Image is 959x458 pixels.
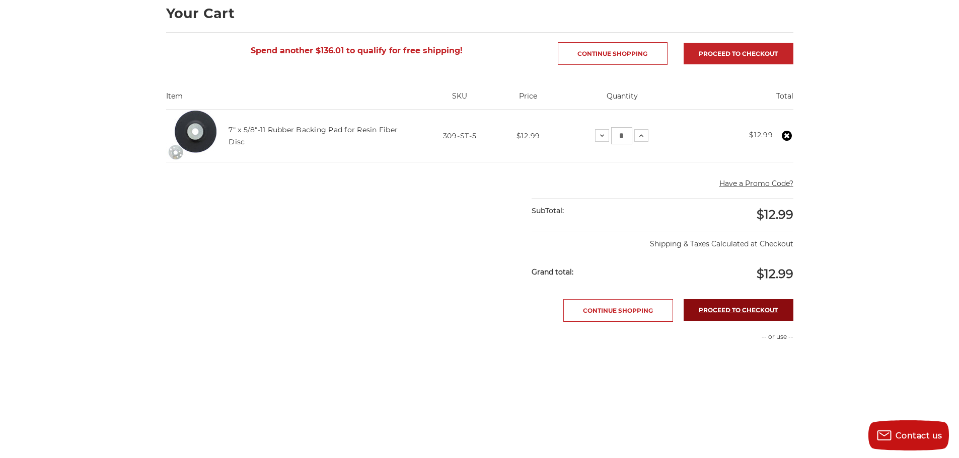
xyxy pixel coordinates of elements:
[500,91,557,109] th: Price
[757,207,793,222] span: $12.99
[749,130,773,139] strong: $12.99
[684,43,793,64] a: Proceed to checkout
[166,7,793,20] h1: Your Cart
[719,178,793,189] button: Have a Promo Code?
[443,131,477,140] span: 309-ST-5
[868,420,949,450] button: Contact us
[251,46,463,55] span: Spend another $136.01 to qualify for free shipping!
[419,91,499,109] th: SKU
[517,131,540,140] span: $12.99
[688,91,793,109] th: Total
[229,125,398,146] a: 7" x 5/8"-11 Rubber Backing Pad for Resin Fiber Disc
[896,431,942,440] span: Contact us
[558,42,668,65] a: Continue Shopping
[166,91,420,109] th: Item
[668,332,793,341] p: -- or use --
[532,267,573,277] strong: Grand total:
[166,111,216,161] img: 7" Resin Fiber Rubber Backing Pad 5/8-11 nut
[563,299,673,322] a: Continue Shopping
[757,266,793,281] span: $12.99
[532,231,793,249] p: Shipping & Taxes Calculated at Checkout
[557,91,688,109] th: Quantity
[611,127,632,144] input: 7" x 5/8"-11 Rubber Backing Pad for Resin Fiber Disc Quantity:
[668,352,793,372] iframe: PayPal-paypal
[532,199,662,223] div: SubTotal:
[684,299,793,321] a: Proceed to checkout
